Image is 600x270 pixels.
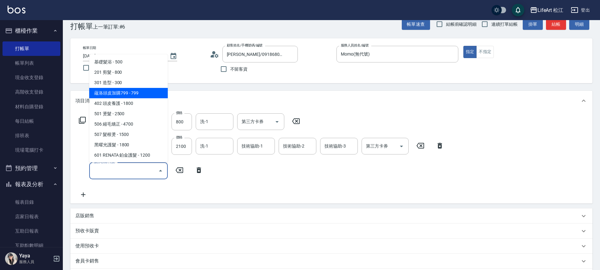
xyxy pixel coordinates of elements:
[3,209,60,224] a: 店家日報表
[3,143,60,157] a: 現場電腦打卡
[523,19,543,30] button: 掛單
[8,6,25,13] img: Logo
[89,109,168,119] span: 501 燙髮 - 2500
[176,111,183,115] label: 價格
[3,85,60,99] a: 高階收支登錄
[272,117,282,127] button: Open
[75,258,99,264] p: 會員卡銷售
[3,70,60,85] a: 現金收支登錄
[89,67,168,78] span: 201 剪髮 - 800
[537,6,564,14] div: LifeArt 松江
[227,43,263,48] label: 顧客姓名/手機號碼/編號
[3,195,60,209] a: 報表目錄
[512,4,524,16] button: save
[70,224,592,239] div: 預收卡販賣
[396,141,406,151] button: Open
[3,238,60,253] a: 互助點數明細
[3,56,60,70] a: 帳單列表
[3,160,60,176] button: 預約管理
[19,259,51,265] p: 服務人員
[19,253,51,259] h5: Yaya
[568,4,592,16] button: 登出
[89,119,168,129] span: 506 縮毛矯正 - 4700
[463,46,477,58] button: 指定
[89,98,168,109] span: 402 頭皮養護 - 1800
[3,100,60,114] a: 材料自購登錄
[176,135,183,140] label: 價格
[89,140,168,150] span: 黑曜光護髮 - 1800
[93,23,125,31] span: 上一筆訂單:#6
[3,128,60,143] a: 排班表
[83,46,96,50] label: 帳單日期
[70,22,93,31] h3: 打帳單
[89,88,168,98] span: 蘊洛頭皮加購799 - 799
[75,98,94,104] p: 項目消費
[3,114,60,128] a: 每日結帳
[491,21,518,28] span: 連續打單結帳
[341,43,368,48] label: 服務人員姓名/編號
[70,208,592,224] div: 店販銷售
[3,176,60,192] button: 報表及分析
[83,51,163,61] input: YYYY/MM/DD hh:mm
[546,19,566,30] button: 結帳
[89,150,168,160] span: 601 RENATA 鉑金護髮 - 1200
[70,254,592,269] div: 會員卡銷售
[230,66,248,73] span: 不留客資
[402,19,430,30] button: 帳單速查
[155,166,166,176] button: Close
[3,224,60,238] a: 互助日報表
[70,91,592,111] div: 項目消費
[569,19,589,30] button: 明細
[89,129,168,140] span: 507 髮根燙 - 1500
[75,213,94,219] p: 店販銷售
[5,252,18,265] img: Person
[75,228,99,234] p: 預收卡販賣
[70,239,592,254] div: 使用預收卡
[446,21,477,28] span: 結帳前確認明細
[89,57,168,67] span: 基礎髮浴 - 500
[527,4,566,17] button: LifeArt 松江
[166,49,181,64] button: Choose date, selected date is 2025-08-20
[89,160,168,171] span: 603 京喚羽系統修護(短) - 3000
[476,46,494,58] button: 不指定
[75,243,99,249] p: 使用預收卡
[89,78,168,88] span: 301 造型 - 300
[3,41,60,56] a: 打帳單
[3,23,60,39] button: 櫃檯作業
